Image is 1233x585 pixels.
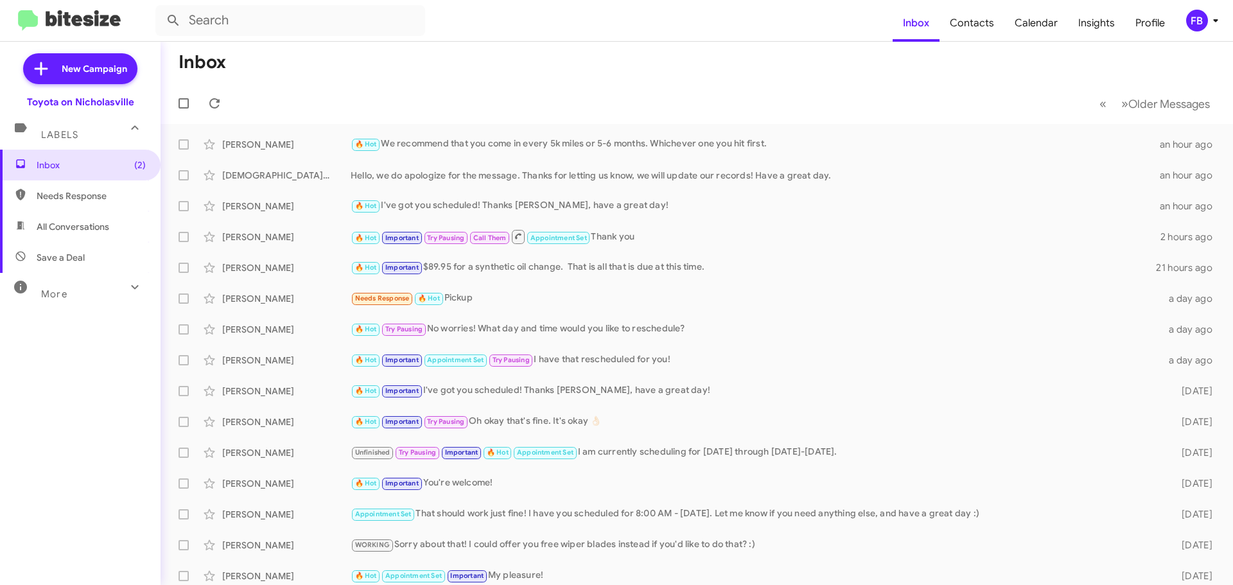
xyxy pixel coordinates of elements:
[222,292,351,305] div: [PERSON_NAME]
[355,294,410,302] span: Needs Response
[1161,570,1223,582] div: [DATE]
[355,448,390,457] span: Unfinished
[1161,292,1223,305] div: a day ago
[351,537,1161,552] div: Sorry about that! I could offer you free wiper blades instead if you'd like to do that? :)
[222,354,351,367] div: [PERSON_NAME]
[445,448,478,457] span: Important
[222,138,351,151] div: [PERSON_NAME]
[1161,477,1223,490] div: [DATE]
[41,129,78,141] span: Labels
[385,479,419,487] span: Important
[179,52,226,73] h1: Inbox
[355,510,412,518] span: Appointment Set
[222,446,351,459] div: [PERSON_NAME]
[385,356,419,364] span: Important
[355,417,377,426] span: 🔥 Hot
[351,414,1161,429] div: Oh okay that's fine. It's okay 👌🏻
[37,189,146,202] span: Needs Response
[1175,10,1219,31] button: FB
[37,251,85,264] span: Save a Deal
[355,356,377,364] span: 🔥 Hot
[155,5,425,36] input: Search
[399,448,436,457] span: Try Pausing
[1161,323,1223,336] div: a day ago
[222,385,351,397] div: [PERSON_NAME]
[487,448,509,457] span: 🔥 Hot
[222,539,351,552] div: [PERSON_NAME]
[222,169,351,182] div: [DEMOGRAPHIC_DATA][PERSON_NAME]
[1121,96,1128,112] span: »
[940,4,1004,42] a: Contacts
[351,445,1161,460] div: I am currently scheduling for [DATE] through [DATE]-[DATE].
[41,288,67,300] span: More
[27,96,134,109] div: Toyota on Nicholasville
[1161,354,1223,367] div: a day ago
[222,200,351,213] div: [PERSON_NAME]
[1160,138,1223,151] div: an hour ago
[23,53,137,84] a: New Campaign
[385,417,419,426] span: Important
[351,169,1160,182] div: Hello, we do apologize for the message. Thanks for letting us know, we will update our records! H...
[351,507,1161,521] div: That should work just fine! I have you scheduled for 8:00 AM - [DATE]. Let me know if you need an...
[893,4,940,42] a: Inbox
[1160,231,1223,243] div: 2 hours ago
[385,572,442,580] span: Appointment Set
[1128,97,1210,111] span: Older Messages
[1161,539,1223,552] div: [DATE]
[1125,4,1175,42] span: Profile
[351,476,1161,491] div: You're welcome!
[37,220,109,233] span: All Conversations
[530,234,587,242] span: Appointment Set
[427,356,484,364] span: Appointment Set
[351,322,1161,336] div: No worries! What day and time would you like to reschedule?
[351,291,1161,306] div: Pickup
[351,260,1156,275] div: $89.95 for a synthetic oil change. That is all that is due at this time.
[355,263,377,272] span: 🔥 Hot
[473,234,507,242] span: Call Them
[355,479,377,487] span: 🔥 Hot
[1186,10,1208,31] div: FB
[385,234,419,242] span: Important
[62,62,127,75] span: New Campaign
[1092,91,1218,117] nav: Page navigation example
[355,234,377,242] span: 🔥 Hot
[222,570,351,582] div: [PERSON_NAME]
[493,356,530,364] span: Try Pausing
[427,234,464,242] span: Try Pausing
[1161,385,1223,397] div: [DATE]
[351,198,1160,213] div: I've got you scheduled! Thanks [PERSON_NAME], have a great day!
[355,140,377,148] span: 🔥 Hot
[1004,4,1068,42] a: Calendar
[385,325,423,333] span: Try Pausing
[1099,96,1106,112] span: «
[37,159,146,171] span: Inbox
[418,294,440,302] span: 🔥 Hot
[222,323,351,336] div: [PERSON_NAME]
[385,387,419,395] span: Important
[1161,415,1223,428] div: [DATE]
[222,508,351,521] div: [PERSON_NAME]
[427,417,464,426] span: Try Pausing
[351,568,1161,583] div: My pleasure!
[355,541,390,549] span: WORKING
[355,325,377,333] span: 🔥 Hot
[351,383,1161,398] div: I've got you scheduled! Thanks [PERSON_NAME], have a great day!
[134,159,146,171] span: (2)
[1161,508,1223,521] div: [DATE]
[222,261,351,274] div: [PERSON_NAME]
[1160,169,1223,182] div: an hour ago
[222,477,351,490] div: [PERSON_NAME]
[355,202,377,210] span: 🔥 Hot
[351,353,1161,367] div: I have that rescheduled for you!
[1068,4,1125,42] a: Insights
[355,387,377,395] span: 🔥 Hot
[351,229,1160,245] div: Thank you
[385,263,419,272] span: Important
[222,231,351,243] div: [PERSON_NAME]
[450,572,484,580] span: Important
[355,572,377,580] span: 🔥 Hot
